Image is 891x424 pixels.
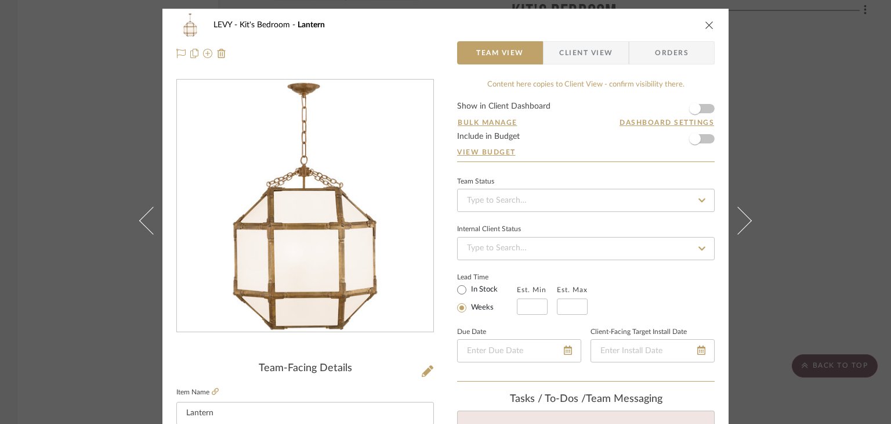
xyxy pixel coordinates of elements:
[176,362,434,375] div: Team-Facing Details
[469,285,498,295] label: In Stock
[457,189,715,212] input: Type to Search…
[213,21,240,29] span: LEVY
[457,79,715,91] div: Content here copies to Client View - confirm visibility there.
[176,13,204,37] img: 733f8726-66f3-4601-b869-95be44f749c8_48x40.jpg
[217,49,226,58] img: Remove from project
[476,41,524,64] span: Team View
[619,117,715,128] button: Dashboard Settings
[240,21,298,29] span: Kit's Bedroom
[457,282,517,315] mat-radio-group: Select item type
[517,286,546,294] label: Est. Min
[457,117,518,128] button: Bulk Manage
[457,227,521,232] div: Internal Client Status
[591,339,715,362] input: Enter Install Date
[457,272,517,282] label: Lead Time
[176,387,219,397] label: Item Name
[510,394,586,404] span: Tasks / To-Dos /
[457,339,581,362] input: Enter Due Date
[457,148,715,157] a: View Budget
[642,41,701,64] span: Orders
[457,237,715,260] input: Type to Search…
[177,80,433,332] div: 0
[557,286,588,294] label: Est. Max
[469,303,494,313] label: Weeks
[559,41,613,64] span: Client View
[457,329,486,335] label: Due Date
[591,329,687,335] label: Client-Facing Target Install Date
[298,21,325,29] span: Lantern
[457,393,715,406] div: team Messaging
[704,20,715,30] button: close
[457,179,494,185] div: Team Status
[179,80,431,332] img: 733f8726-66f3-4601-b869-95be44f749c8_436x436.jpg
